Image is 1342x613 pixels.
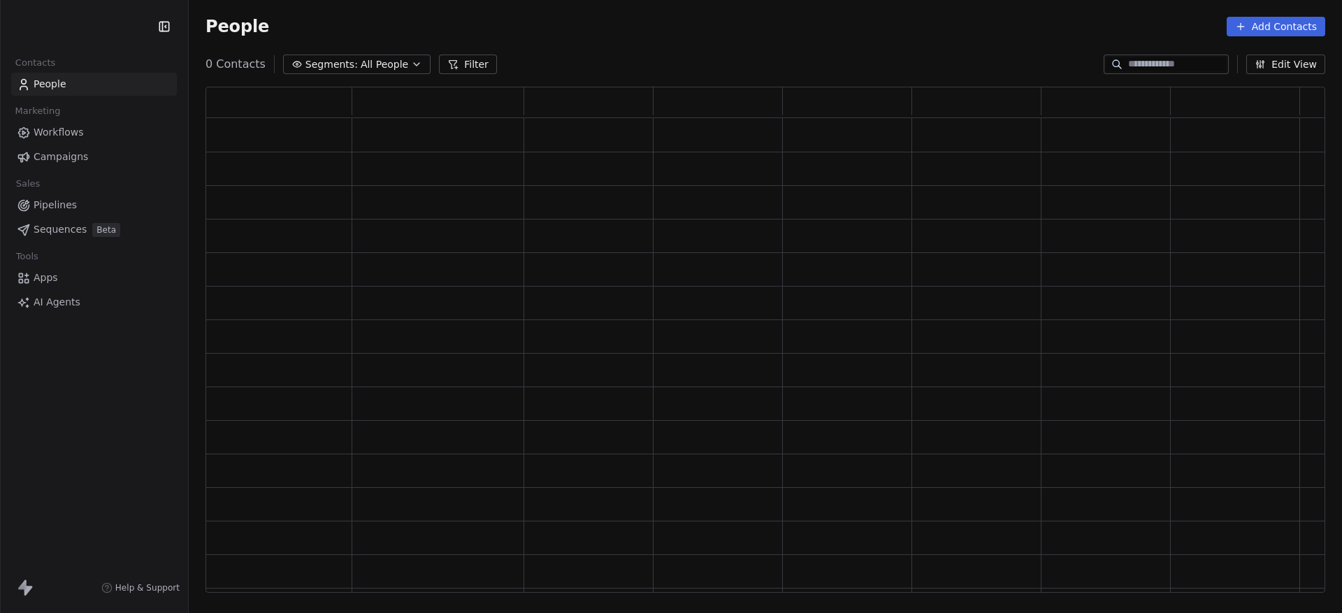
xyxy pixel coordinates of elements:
button: Edit View [1246,55,1325,74]
span: AI Agents [34,295,80,310]
a: Help & Support [101,582,180,593]
span: Beta [92,223,120,237]
span: People [205,16,269,37]
a: Pipelines [11,194,177,217]
span: Help & Support [115,582,180,593]
a: SequencesBeta [11,218,177,241]
a: People [11,73,177,96]
span: Marketing [9,101,66,122]
span: Segments: [305,57,358,72]
span: People [34,77,66,92]
a: Workflows [11,121,177,144]
span: Campaigns [34,150,88,164]
span: 0 Contacts [205,56,266,73]
span: Tools [10,246,44,267]
span: All People [361,57,408,72]
a: Campaigns [11,145,177,168]
span: Contacts [9,52,62,73]
a: AI Agents [11,291,177,314]
span: Apps [34,271,58,285]
span: Pipelines [34,198,77,212]
button: Filter [439,55,497,74]
span: Sales [10,173,46,194]
span: Sequences [34,222,87,237]
button: Add Contacts [1227,17,1325,36]
span: Workflows [34,125,84,140]
a: Apps [11,266,177,289]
